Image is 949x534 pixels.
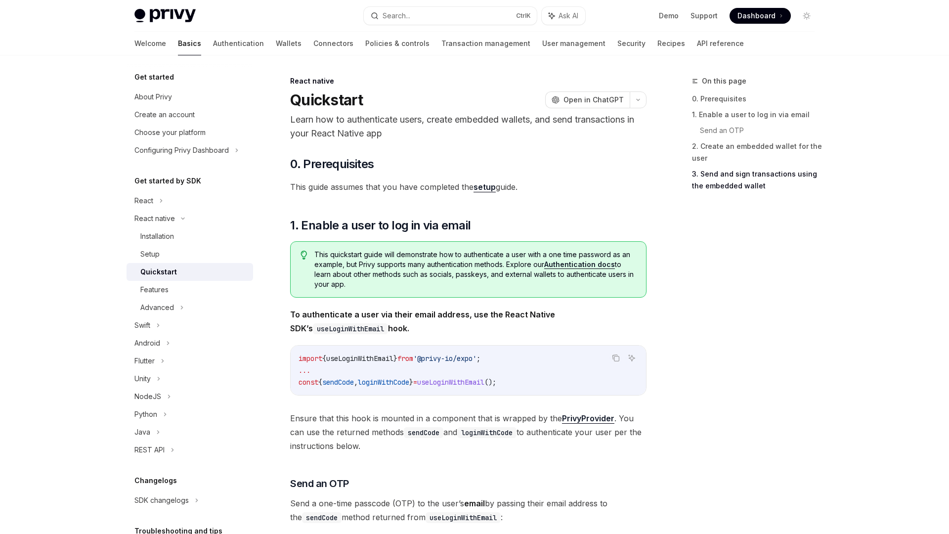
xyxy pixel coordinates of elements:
div: SDK changelogs [134,494,189,506]
span: Ask AI [559,11,578,21]
button: Ask AI [542,7,585,25]
div: Choose your platform [134,127,206,138]
a: Dashboard [730,8,791,24]
a: Installation [127,227,253,245]
h1: Quickstart [290,91,363,109]
span: sendCode [322,378,354,387]
a: User management [542,32,605,55]
button: Open in ChatGPT [545,91,630,108]
a: Transaction management [441,32,530,55]
a: Demo [659,11,679,21]
div: About Privy [134,91,172,103]
span: loginWithCode [358,378,409,387]
span: import [299,354,322,363]
strong: To authenticate a user via their email address, use the React Native SDK’s hook. [290,310,555,333]
span: useLoginWithEmail [326,354,393,363]
div: Features [140,284,169,296]
a: Wallets [276,32,302,55]
div: Configuring Privy Dashboard [134,144,229,156]
span: from [397,354,413,363]
span: useLoginWithEmail [417,378,484,387]
a: API reference [697,32,744,55]
div: REST API [134,444,165,456]
div: Quickstart [140,266,177,278]
span: = [413,378,417,387]
a: Policies & controls [365,32,430,55]
span: On this page [702,75,746,87]
img: light logo [134,9,196,23]
span: const [299,378,318,387]
button: Search...CtrlK [364,7,537,25]
a: 0. Prerequisites [692,91,822,107]
span: This guide assumes that you have completed the guide. [290,180,647,194]
span: (); [484,378,496,387]
a: 1. Enable a user to log in via email [692,107,822,123]
span: Open in ChatGPT [563,95,624,105]
span: Ensure that this hook is mounted in a component that is wrapped by the . You can use the returned... [290,411,647,453]
a: Setup [127,245,253,263]
span: { [322,354,326,363]
a: Authentication docs [544,260,615,269]
code: sendCode [404,427,443,438]
a: Welcome [134,32,166,55]
a: Features [127,281,253,299]
div: Advanced [140,302,174,313]
div: Python [134,408,157,420]
span: 1. Enable a user to log in via email [290,218,471,233]
p: Learn how to authenticate users, create embedded wallets, and send transactions in your React Nat... [290,113,647,140]
span: ; [476,354,480,363]
button: Copy the contents from the code block [609,352,622,364]
a: Connectors [313,32,353,55]
span: } [409,378,413,387]
strong: email [464,498,485,508]
a: Security [617,32,646,55]
div: Android [134,337,160,349]
span: '@privy-io/expo' [413,354,476,363]
div: NodeJS [134,391,161,402]
code: useLoginWithEmail [313,323,388,334]
a: 3. Send and sign transactions using the embedded wallet [692,166,822,194]
button: Ask AI [625,352,638,364]
span: ... [299,366,310,375]
div: Java [134,426,150,438]
svg: Tip [301,251,307,260]
a: PrivyProvider [562,413,614,424]
div: React native [290,76,647,86]
span: This quickstart guide will demonstrate how to authenticate a user with a one time password as an ... [314,250,636,289]
a: setup [474,182,496,192]
span: { [318,378,322,387]
code: sendCode [302,512,342,523]
a: Support [690,11,718,21]
h5: Get started by SDK [134,175,201,187]
h5: Changelogs [134,475,177,487]
div: Unity [134,373,151,385]
a: Send an OTP [700,123,822,138]
code: loginWithCode [457,427,517,438]
a: Basics [178,32,201,55]
span: 0. Prerequisites [290,156,374,172]
a: Authentication [213,32,264,55]
div: React native [134,213,175,224]
span: , [354,378,358,387]
span: Ctrl K [516,12,531,20]
div: Installation [140,230,174,242]
a: Quickstart [127,263,253,281]
span: Dashboard [737,11,776,21]
h5: Get started [134,71,174,83]
a: About Privy [127,88,253,106]
span: } [393,354,397,363]
a: 2. Create an embedded wallet for the user [692,138,822,166]
span: Send a one-time passcode (OTP) to the user’s by passing their email address to the method returne... [290,496,647,524]
div: Create an account [134,109,195,121]
div: Swift [134,319,150,331]
span: Send an OTP [290,477,349,490]
a: Create an account [127,106,253,124]
code: useLoginWithEmail [426,512,501,523]
div: Search... [383,10,410,22]
div: React [134,195,153,207]
div: Setup [140,248,160,260]
a: Recipes [657,32,685,55]
div: Flutter [134,355,155,367]
button: Toggle dark mode [799,8,815,24]
a: Choose your platform [127,124,253,141]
